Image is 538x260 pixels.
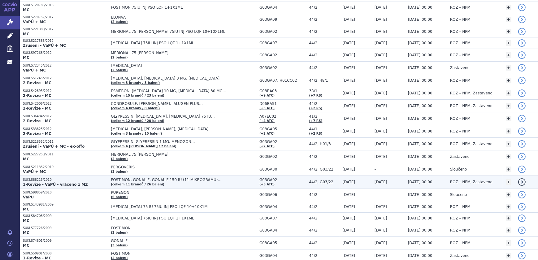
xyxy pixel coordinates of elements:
span: GONAL-F [111,239,256,243]
a: detail [518,140,526,148]
span: ROZ – NPM [450,5,471,10]
span: 44/1 [309,127,340,131]
span: [DATE] [375,17,387,22]
a: detail [518,214,526,222]
strong: Zrušení - VaPÚ + MC - ex-offo [23,144,85,149]
p: SUKLS84708/2009 [23,214,108,218]
span: [DATE] [375,129,387,133]
span: [DATE] [343,129,355,133]
a: (2 balení) [111,256,128,260]
a: (celkem 4 [PERSON_NAME] / 7 balení) [111,145,176,148]
span: [DATE] [343,116,355,121]
span: G03GA02 [259,154,306,159]
a: (+2 RS) [309,106,323,110]
p: SUKLS42893/2012 [23,89,108,93]
span: [DATE] [343,167,355,171]
p: SUKLS97268/2012 [23,51,108,55]
span: ROZ – NPM [450,29,471,34]
span: PUREGON [111,190,256,195]
span: [DATE] 00:00 [408,216,432,220]
span: ROZ – NPM [450,228,471,232]
a: (+5 ATC) [259,183,275,186]
span: G03GA04 [259,253,306,258]
span: 44/2 [309,228,340,232]
span: G03GA06 [259,193,306,197]
span: [DATE] [375,91,387,95]
a: (celkem 11 brandů / 26 balení) [111,183,164,186]
span: [DATE] 00:00 [408,66,432,70]
p: SUKLS143981/2009 [23,202,108,207]
a: detail [518,191,526,198]
strong: MC [23,8,29,12]
span: ESMERON, [MEDICAL_DATA] 10 MG, [MEDICAL_DATA] 30 MG… [111,89,256,93]
span: [DATE] [343,41,355,45]
span: G03GA02 [259,29,306,34]
span: [DATE] [375,104,387,108]
p: SUKLS74801/2009 [23,239,108,243]
span: [DATE] [343,5,355,10]
span: 44/2 [309,66,340,70]
p: SUKLS120786/2013 [23,3,108,7]
span: G03GA07 [259,216,306,220]
span: 44/2, H01/3 [309,142,340,146]
span: Zastaveno [450,253,470,258]
a: (2 balení) [111,56,128,59]
strong: 1-Revize - VaPÚ - vráceno z MZ [23,182,88,187]
strong: 2-Revize - MC [23,119,51,123]
a: + [506,116,511,121]
span: 44/2, G03/22 [309,167,340,171]
span: ELONVA [111,15,256,19]
p: SUKLS227258/2011 [23,152,108,157]
a: + [506,5,511,10]
span: 44/2 [309,29,340,34]
span: [DATE] [343,228,355,232]
p: SUKLS77726/2009 [23,226,108,230]
span: 44/2 [309,205,340,209]
a: detail [518,4,526,11]
span: [DATE] 00:00 [408,228,432,232]
span: [DATE] [375,41,387,45]
span: G03GA02 [259,178,306,182]
span: [DATE] [343,66,355,70]
a: detail [518,28,526,35]
span: [DATE] [375,241,387,245]
span: G03GA30 [259,167,306,171]
span: [DATE] [343,29,355,34]
a: (+2 ATC) [259,132,275,135]
a: + [506,204,511,210]
span: ROZ – NPM, Zastaveno [450,91,492,95]
span: [DATE] [375,253,387,258]
span: [DATE] [375,53,387,57]
span: ROZ – NPM, Zastaveno [450,104,492,108]
span: [DATE] 00:00 [408,142,432,146]
span: [DATE] [343,205,355,209]
span: [MEDICAL_DATA] 75IU INJ PSO LQF 1+1X1ML [111,216,256,220]
span: G03GA07, H01CC02 [259,78,306,83]
span: [DATE] 00:00 [408,53,432,57]
span: [MEDICAL_DATA] [111,63,256,68]
a: + [506,167,511,172]
span: [DATE] [375,228,387,232]
span: ROZ – NPM [450,78,471,83]
span: ROZ – NPM, Zastaveno [450,142,492,146]
p: SUKLS36484/2012 [23,114,108,119]
span: ROZ – NPM [450,129,471,133]
span: G03GA04 [259,5,306,10]
a: (2 balení) [111,20,128,24]
span: [DATE] 00:00 [408,193,432,197]
span: A07EC02 [259,114,306,119]
span: 44/2 [309,216,340,220]
span: G03GA02 [259,66,306,70]
span: [DATE] 00:00 [408,167,432,171]
span: MERIONAL 75 [PERSON_NAME] [111,152,256,157]
span: [DATE] [343,104,355,108]
span: [DATE] 00:00 [408,129,432,133]
a: (+2 ATC) [259,145,275,148]
p: SUKLS42006/2012 [23,102,108,106]
span: Sloučeno [450,167,467,171]
span: [DATE] 00:00 [408,29,432,34]
span: ROZ – NPM, Zastaveno [450,180,492,184]
span: ROZ – NPM [450,17,471,22]
a: (2 balení) [111,170,128,173]
span: [DATE] 00:00 [408,154,432,159]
